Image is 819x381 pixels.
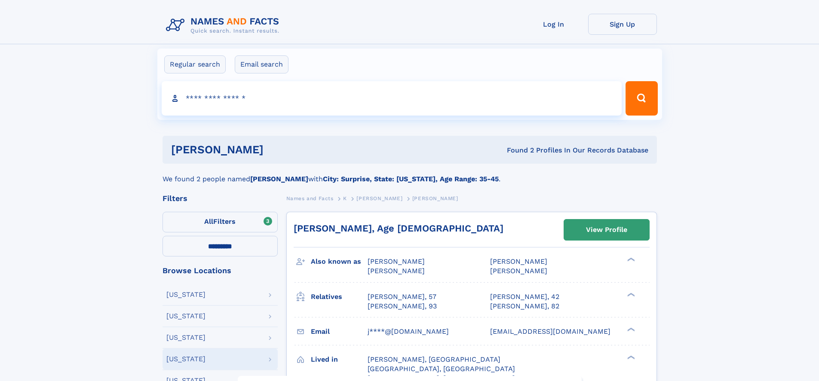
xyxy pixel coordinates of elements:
div: View Profile [586,220,627,240]
img: Logo Names and Facts [163,14,286,37]
h3: Email [311,324,368,339]
span: [PERSON_NAME] [368,267,425,275]
div: ❯ [625,257,635,262]
a: View Profile [564,219,649,240]
label: Regular search [164,55,226,73]
span: [PERSON_NAME] [368,257,425,265]
div: We found 2 people named with . [163,164,657,184]
span: [GEOGRAPHIC_DATA], [GEOGRAPHIC_DATA] [368,365,515,373]
span: [PERSON_NAME], [GEOGRAPHIC_DATA] [368,355,500,363]
a: [PERSON_NAME], 57 [368,292,436,302]
div: Browse Locations [163,267,278,274]
label: Filters [163,212,278,232]
div: [US_STATE] [166,291,206,298]
h3: Lived in [311,352,368,367]
div: Filters [163,195,278,202]
h3: Also known as [311,254,368,269]
h1: [PERSON_NAME] [171,144,385,155]
span: K [343,195,347,201]
div: [US_STATE] [166,334,206,341]
span: [PERSON_NAME] [412,195,458,201]
span: [PERSON_NAME] [490,257,547,265]
div: [US_STATE] [166,313,206,320]
div: ❯ [625,354,635,360]
a: [PERSON_NAME], 82 [490,302,559,311]
a: Names and Facts [286,193,334,204]
span: [PERSON_NAME] [490,267,547,275]
a: [PERSON_NAME], 42 [490,292,559,302]
a: [PERSON_NAME] [356,193,402,204]
a: [PERSON_NAME], 93 [368,302,437,311]
a: [PERSON_NAME], Age [DEMOGRAPHIC_DATA] [294,223,503,234]
b: [PERSON_NAME] [250,175,308,183]
input: search input [162,81,622,116]
span: [EMAIL_ADDRESS][DOMAIN_NAME] [490,327,610,335]
span: [PERSON_NAME] [356,195,402,201]
div: ❯ [625,292,635,297]
div: [US_STATE] [166,356,206,363]
span: All [204,217,213,226]
h3: Relatives [311,290,368,304]
a: Log In [519,14,588,35]
button: Search Button [626,81,657,116]
label: Email search [235,55,288,73]
div: ❯ [625,326,635,332]
b: City: Surprise, State: [US_STATE], Age Range: 35-45 [323,175,499,183]
a: Sign Up [588,14,657,35]
a: K [343,193,347,204]
div: Found 2 Profiles In Our Records Database [385,146,648,155]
